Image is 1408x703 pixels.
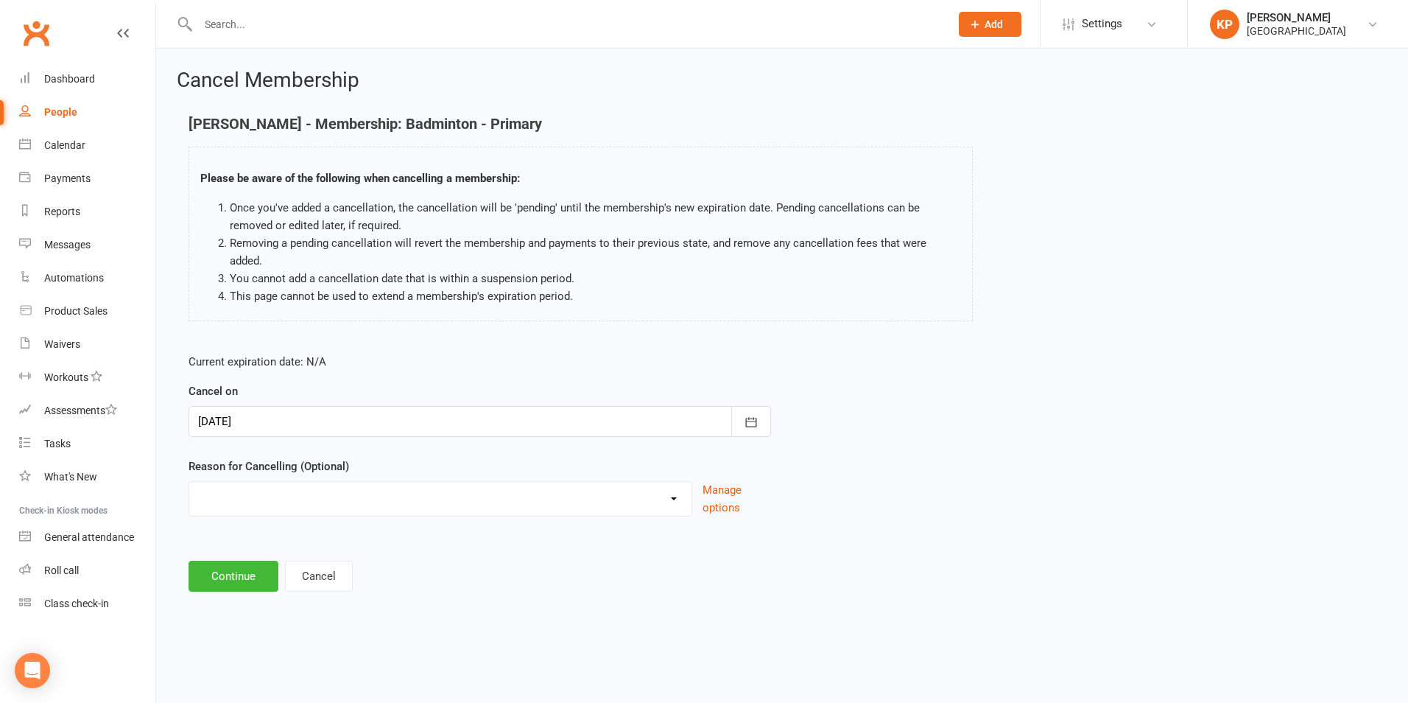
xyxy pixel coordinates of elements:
[1082,7,1122,41] span: Settings
[44,598,109,609] div: Class check-in
[985,18,1003,30] span: Add
[200,172,520,185] strong: Please be aware of the following when cancelling a membership:
[44,106,77,118] div: People
[189,458,349,475] label: Reason for Cancelling (Optional)
[194,14,940,35] input: Search...
[19,328,155,361] a: Waivers
[44,272,104,284] div: Automations
[44,471,97,483] div: What's New
[19,461,155,494] a: What's New
[44,371,88,383] div: Workouts
[44,206,80,217] div: Reports
[230,199,961,234] li: Once you've added a cancellation, the cancellation will be 'pending' until the membership's new e...
[19,262,155,295] a: Automations
[44,564,79,576] div: Roll call
[44,405,117,416] div: Assessments
[19,587,155,620] a: Class kiosk mode
[19,295,155,328] a: Product Sales
[44,438,71,450] div: Tasks
[19,361,155,394] a: Workouts
[19,162,155,195] a: Payments
[44,531,134,543] div: General attendance
[189,382,238,400] label: Cancel on
[1247,24,1346,38] div: [GEOGRAPHIC_DATA]
[18,15,54,52] a: Clubworx
[1247,11,1346,24] div: [PERSON_NAME]
[177,69,1387,92] h2: Cancel Membership
[19,129,155,162] a: Calendar
[285,561,353,592] button: Cancel
[19,63,155,96] a: Dashboard
[44,139,85,151] div: Calendar
[44,73,95,85] div: Dashboard
[230,270,961,287] li: You cannot add a cancellation date that is within a suspension period.
[44,338,80,350] div: Waivers
[230,287,961,305] li: This page cannot be used to extend a membership's expiration period.
[15,653,50,688] div: Open Intercom Messenger
[230,234,961,270] li: Removing a pending cancellation will revert the membership and payments to their previous state, ...
[189,116,973,132] h4: [PERSON_NAME] - Membership: Badminton - Primary
[1210,10,1239,39] div: KP
[44,172,91,184] div: Payments
[959,12,1021,37] button: Add
[44,305,108,317] div: Product Sales
[19,554,155,587] a: Roll call
[19,195,155,228] a: Reports
[19,228,155,262] a: Messages
[189,353,771,371] p: Current expiration date: N/A
[44,239,91,251] div: Messages
[19,521,155,554] a: General attendance kiosk mode
[19,394,155,427] a: Assessments
[19,427,155,461] a: Tasks
[19,96,155,129] a: People
[703,481,771,517] button: Manage options
[189,561,278,592] button: Continue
